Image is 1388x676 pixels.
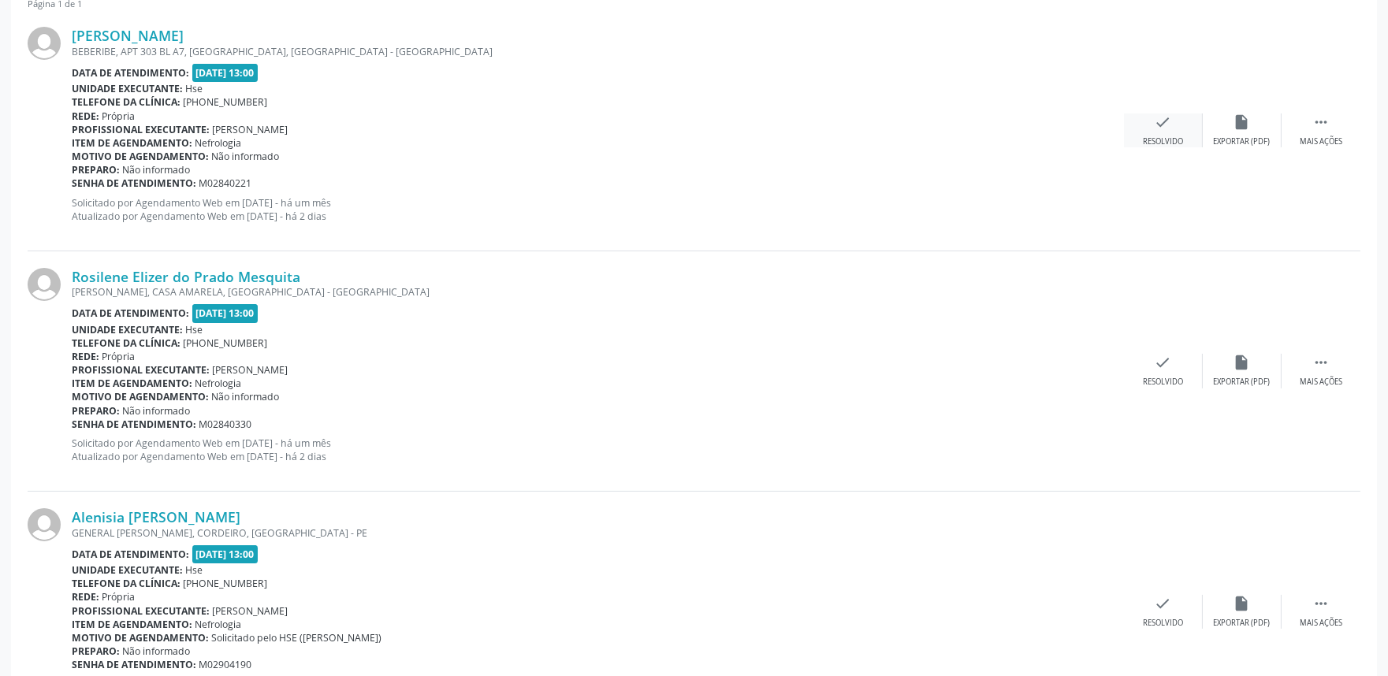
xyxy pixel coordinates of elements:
span: Não informado [123,163,191,176]
p: Solicitado por Agendamento Web em [DATE] - há um mês Atualizado por Agendamento Web em [DATE] - h... [72,196,1124,223]
a: Alenisia [PERSON_NAME] [72,508,240,526]
b: Item de agendamento: [72,618,192,631]
b: Rede: [72,110,99,123]
div: Resolvido [1143,136,1183,147]
a: [PERSON_NAME] [72,27,184,44]
b: Senha de atendimento: [72,176,196,190]
span: [PHONE_NUMBER] [184,577,268,590]
i:  [1312,354,1330,371]
span: Nefrologia [195,136,242,150]
span: [PHONE_NUMBER] [184,336,268,350]
b: Senha de atendimento: [72,418,196,431]
span: Hse [186,563,203,577]
span: M02840330 [199,418,252,431]
b: Rede: [72,350,99,363]
b: Motivo de agendamento: [72,390,209,403]
span: [DATE] 13:00 [192,64,259,82]
span: [DATE] 13:00 [192,304,259,322]
i: check [1155,113,1172,131]
b: Data de atendimento: [72,66,189,80]
span: Solicitado pelo HSE ([PERSON_NAME]) [212,631,382,644]
span: Não informado [212,390,280,403]
b: Motivo de agendamento: [72,631,209,644]
span: Hse [186,82,203,95]
b: Telefone da clínica: [72,95,180,109]
div: Exportar (PDF) [1214,618,1271,629]
b: Unidade executante: [72,82,183,95]
span: Própria [102,590,136,604]
span: Não informado [123,644,191,658]
span: Não informado [123,404,191,418]
span: [PERSON_NAME] [213,363,288,377]
i: check [1155,354,1172,371]
span: Própria [102,110,136,123]
b: Profissional executante: [72,363,210,377]
div: [PERSON_NAME], CASA AMARELA, [GEOGRAPHIC_DATA] - [GEOGRAPHIC_DATA] [72,285,1124,299]
span: Hse [186,323,203,336]
p: Solicitado por Agendamento Web em [DATE] - há um mês Atualizado por Agendamento Web em [DATE] - h... [72,436,1124,463]
b: Profissional executante: [72,604,210,618]
i:  [1312,595,1330,612]
span: Nefrologia [195,377,242,390]
span: Nefrologia [195,618,242,631]
img: img [28,508,61,541]
i: insert_drive_file [1234,113,1251,131]
b: Data de atendimento: [72,548,189,561]
span: [PERSON_NAME] [213,604,288,618]
span: [PHONE_NUMBER] [184,95,268,109]
div: GENERAL [PERSON_NAME], CORDEIRO, [GEOGRAPHIC_DATA] - PE [72,526,1124,540]
b: Rede: [72,590,99,604]
b: Unidade executante: [72,323,183,336]
i:  [1312,113,1330,131]
b: Telefone da clínica: [72,577,180,590]
div: Exportar (PDF) [1214,136,1271,147]
div: Mais ações [1300,618,1342,629]
img: img [28,268,61,301]
span: Própria [102,350,136,363]
div: Mais ações [1300,377,1342,388]
i: check [1155,595,1172,612]
i: insert_drive_file [1234,595,1251,612]
div: Resolvido [1143,618,1183,629]
span: [PERSON_NAME] [213,123,288,136]
b: Unidade executante: [72,563,183,577]
span: [DATE] 13:00 [192,545,259,563]
b: Data de atendimento: [72,306,189,320]
a: Rosilene Elizer do Prado Mesquita [72,268,300,285]
b: Telefone da clínica: [72,336,180,350]
span: M02904190 [199,658,252,671]
b: Preparo: [72,404,120,418]
b: Preparo: [72,163,120,176]
div: Mais ações [1300,136,1342,147]
b: Senha de atendimento: [72,658,196,671]
i: insert_drive_file [1234,354,1251,371]
b: Preparo: [72,644,120,658]
span: M02840221 [199,176,252,190]
img: img [28,27,61,60]
div: Exportar (PDF) [1214,377,1271,388]
div: BEBERIBE, APT 303 BL A7, [GEOGRAPHIC_DATA], [GEOGRAPHIC_DATA] - [GEOGRAPHIC_DATA] [72,45,1124,58]
b: Motivo de agendamento: [72,150,209,163]
b: Item de agendamento: [72,377,192,390]
b: Profissional executante: [72,123,210,136]
div: Resolvido [1143,377,1183,388]
span: Não informado [212,150,280,163]
b: Item de agendamento: [72,136,192,150]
